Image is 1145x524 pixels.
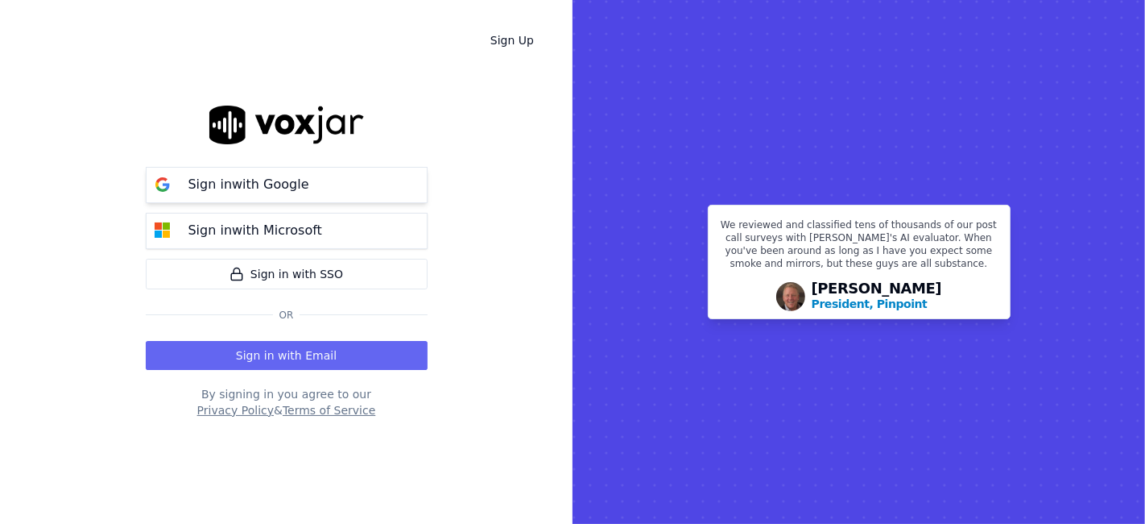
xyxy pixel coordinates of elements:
[146,167,428,203] button: Sign inwith Google
[197,402,274,418] button: Privacy Policy
[718,218,1000,277] p: We reviewed and classified tens of thousands of our post call surveys with [PERSON_NAME]'s AI eva...
[188,175,309,194] p: Sign in with Google
[147,214,179,247] img: microsoft Sign in button
[188,221,322,240] p: Sign in with Microsoft
[812,296,928,312] p: President, Pinpoint
[776,282,805,311] img: Avatar
[812,281,942,312] div: [PERSON_NAME]
[146,213,428,249] button: Sign inwith Microsoft
[209,106,364,143] img: logo
[283,402,375,418] button: Terms of Service
[147,168,179,201] img: google Sign in button
[146,259,428,289] a: Sign in with SSO
[273,309,300,322] span: Or
[146,341,428,370] button: Sign in with Email
[146,386,428,418] div: By signing in you agree to our &
[477,26,547,55] a: Sign Up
